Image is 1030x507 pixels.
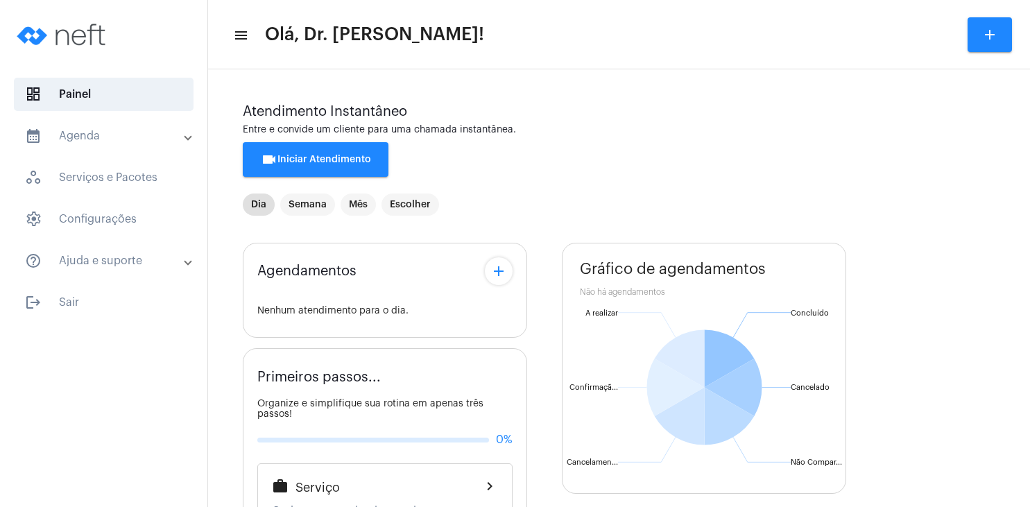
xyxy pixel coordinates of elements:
mat-panel-title: Agenda [25,128,185,144]
span: Serviços e Pacotes [14,161,194,194]
mat-icon: sidenav icon [25,252,42,269]
span: Agendamentos [257,264,357,279]
span: Organize e simplifique sua rotina em apenas três passos! [257,399,483,419]
mat-icon: work [272,478,289,495]
mat-icon: sidenav icon [25,128,42,144]
span: sidenav icon [25,86,42,103]
div: Nenhum atendimento para o dia. [257,306,513,316]
text: Cancelamen... [567,458,618,466]
span: sidenav icon [25,169,42,186]
mat-chip: Escolher [381,194,439,216]
mat-chip: Dia [243,194,275,216]
mat-icon: sidenav icon [25,294,42,311]
span: Serviço [295,481,340,495]
text: A realizar [585,309,618,317]
mat-icon: videocam [261,151,277,168]
span: Painel [14,78,194,111]
div: Atendimento Instantâneo [243,104,995,119]
mat-icon: chevron_right [481,478,498,495]
span: 0% [496,433,513,446]
text: Cancelado [791,384,830,391]
div: Entre e convide um cliente para uma chamada instantânea. [243,125,995,135]
mat-icon: sidenav icon [233,27,247,44]
mat-icon: add [981,26,998,43]
span: Gráfico de agendamentos [580,261,766,277]
text: Confirmaçã... [569,384,618,392]
mat-expansion-panel-header: sidenav iconAgenda [8,119,207,153]
span: Olá, Dr. [PERSON_NAME]! [265,24,484,46]
mat-chip: Semana [280,194,335,216]
span: Configurações [14,203,194,236]
img: logo-neft-novo-2.png [11,7,115,62]
span: sidenav icon [25,211,42,227]
span: Iniciar Atendimento [261,155,371,164]
mat-panel-title: Ajuda e suporte [25,252,185,269]
text: Concluído [791,309,829,317]
mat-expansion-panel-header: sidenav iconAjuda e suporte [8,244,207,277]
text: Não Compar... [791,458,842,466]
span: Primeiros passos... [257,370,381,385]
mat-chip: Mês [341,194,376,216]
mat-icon: add [490,263,507,280]
button: Iniciar Atendimento [243,142,388,177]
span: Sair [14,286,194,319]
